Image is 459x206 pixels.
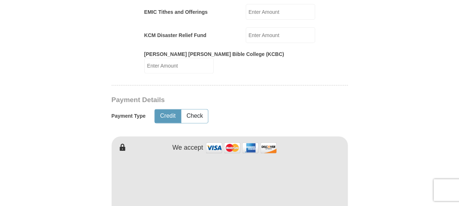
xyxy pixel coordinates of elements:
[112,96,297,104] h3: Payment Details
[205,140,278,155] img: credit cards accepted
[112,113,146,119] h5: Payment Type
[144,32,206,39] label: KCM Disaster Relief Fund
[246,4,315,20] input: Enter Amount
[181,109,208,123] button: Check
[144,58,214,73] input: Enter Amount
[144,51,284,58] label: [PERSON_NAME] [PERSON_NAME] Bible College (KCBC)
[172,144,203,152] h4: We accept
[144,8,208,16] label: EMIC Tithes and Offerings
[246,27,315,43] input: Enter Amount
[155,109,181,123] button: Credit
